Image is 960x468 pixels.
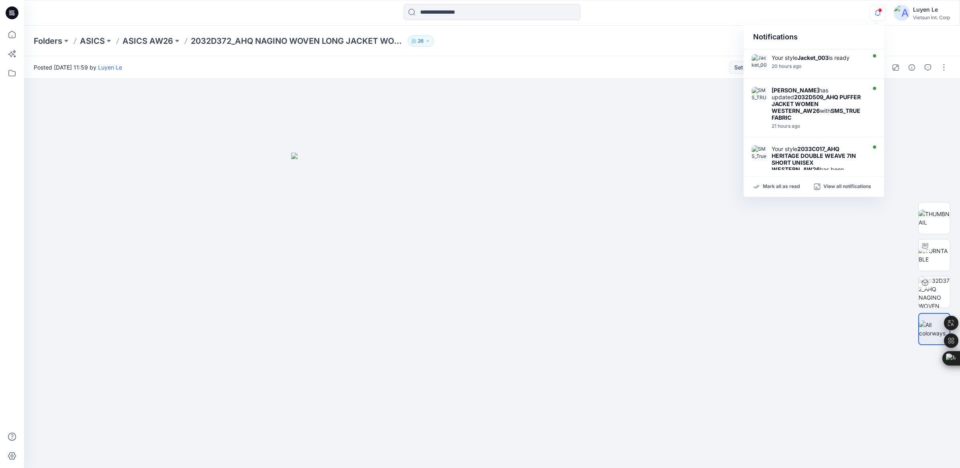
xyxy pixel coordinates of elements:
p: View all notifications [823,183,871,190]
strong: SMS_TRUE FABRIC [772,107,860,121]
img: SMS_TRUE FABRIC [752,87,768,103]
div: Notifications [743,25,884,49]
p: 2032D372_AHQ NAGINO WOVEN LONG JACKET WOMEN WESTERN_AW26 [191,35,404,47]
strong: Jacket_003 [797,54,829,61]
strong: 2033C017_AHQ HERITAGE DOUBLE WEAVE 7IN SHORT UNISEX WESTERN_AW26 [772,145,856,173]
a: Luyen Le [98,64,122,71]
div: Thursday, September 11, 2025 15:14 [772,123,864,129]
div: Your style has been updated with version [772,145,864,186]
p: 26 [418,37,424,45]
img: SMS_True fabric [752,145,768,161]
strong: [PERSON_NAME] [772,87,819,94]
button: Details [905,61,918,74]
img: TURNTABLE [919,247,950,264]
a: Folders [34,35,62,47]
button: 26 [408,35,434,47]
img: Jacket_003 [752,54,768,70]
p: Mark all as read [763,183,800,190]
span: Posted [DATE] 11:59 by [34,63,122,72]
img: 2032D372_AHQ NAGINO WOVEN LONG JACKET WOMEN WESTERN_AW26 500 [919,276,950,308]
div: Thursday, September 11, 2025 16:02 [772,63,864,69]
div: Your style is ready [772,54,864,61]
div: Vietsun Int. Corp [913,14,950,20]
div: has updated with [772,87,864,121]
a: ASICS AW26 [123,35,173,47]
a: ASICS [80,35,105,47]
img: avatar [894,5,910,21]
img: eyJhbGciOiJIUzI1NiIsImtpZCI6IjAiLCJzbHQiOiJzZXMiLCJ0eXAiOiJKV1QifQ.eyJkYXRhIjp7InR5cGUiOiJzdG9yYW... [291,153,693,468]
div: Luyen Le [913,5,950,14]
img: All colorways [919,321,950,337]
strong: 2032D509_AHQ PUFFER JACKET WOMEN WESTERN_AW26 [772,94,861,114]
img: THUMBNAIL [919,210,950,227]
